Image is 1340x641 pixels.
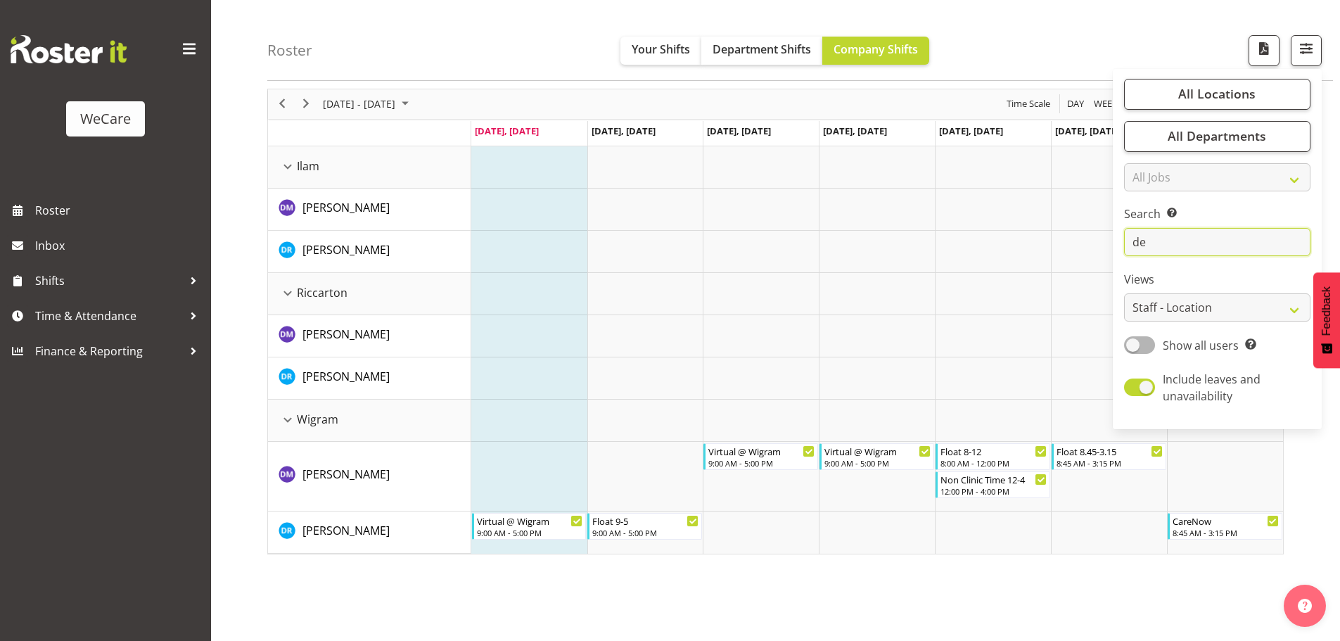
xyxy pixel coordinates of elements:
[267,42,312,58] h4: Roster
[824,444,931,458] div: Virtual @ Wigram
[270,89,294,119] div: previous period
[35,200,204,221] span: Roster
[321,95,397,113] span: [DATE] - [DATE]
[1173,514,1279,528] div: CareNow
[1005,95,1052,113] span: Time Scale
[834,42,918,57] span: Company Shifts
[1124,121,1310,152] button: All Departments
[708,444,815,458] div: Virtual @ Wigram
[822,37,929,65] button: Company Shifts
[1124,79,1310,110] button: All Locations
[35,270,183,291] span: Shifts
[703,443,818,470] div: Deepti Mahajan"s event - Virtual @ Wigram Begin From Wednesday, September 24, 2025 at 9:00:00 AM ...
[268,512,471,554] td: Deepti Raturi resource
[1004,95,1053,113] button: Time Scale
[940,472,1047,486] div: Non Clinic Time 12-4
[1298,599,1312,613] img: help-xxl-2.png
[302,199,390,216] a: [PERSON_NAME]
[302,242,390,258] span: [PERSON_NAME]
[302,369,390,384] span: [PERSON_NAME]
[477,527,583,538] div: 9:00 AM - 5:00 PM
[297,284,347,301] span: Riccarton
[297,158,319,174] span: Ilam
[632,42,690,57] span: Your Shifts
[620,37,701,65] button: Your Shifts
[297,411,338,428] span: Wigram
[302,200,390,215] span: [PERSON_NAME]
[940,485,1047,497] div: 12:00 PM - 4:00 PM
[1173,527,1279,538] div: 8:45 AM - 3:15 PM
[1057,457,1163,469] div: 8:45 AM - 3:15 PM
[268,357,471,400] td: Deepti Raturi resource
[302,326,390,342] span: [PERSON_NAME]
[471,146,1283,554] table: Timeline Week of September 22, 2025
[1124,272,1310,288] label: Views
[1249,35,1280,66] button: Download a PDF of the roster according to the set date range.
[1291,35,1322,66] button: Filter Shifts
[1124,229,1310,257] input: Search
[708,457,815,469] div: 9:00 AM - 5:00 PM
[268,315,471,357] td: Deepti Mahajan resource
[936,471,1050,498] div: Deepti Mahajan"s event - Non Clinic Time 12-4 Begin From Friday, September 26, 2025 at 12:00:00 P...
[302,467,390,482] span: [PERSON_NAME]
[318,89,417,119] div: September 22 - 28, 2025
[940,444,1047,458] div: Float 8-12
[592,527,698,538] div: 9:00 AM - 5:00 PM
[268,189,471,231] td: Deepti Mahajan resource
[940,457,1047,469] div: 8:00 AM - 12:00 PM
[268,400,471,442] td: Wigram resource
[35,305,183,326] span: Time & Attendance
[1168,513,1282,540] div: Deepti Raturi"s event - CareNow Begin From Sunday, September 28, 2025 at 8:45:00 AM GMT+13:00 End...
[472,513,587,540] div: Deepti Raturi"s event - Virtual @ Wigram Begin From Monday, September 22, 2025 at 9:00:00 AM GMT+...
[267,89,1284,554] div: Timeline Week of September 22, 2025
[936,443,1050,470] div: Deepti Mahajan"s event - Float 8-12 Begin From Friday, September 26, 2025 at 8:00:00 AM GMT+12:00...
[302,522,390,539] a: [PERSON_NAME]
[294,89,318,119] div: next period
[1065,95,1087,113] button: Timeline Day
[302,368,390,385] a: [PERSON_NAME]
[587,513,702,540] div: Deepti Raturi"s event - Float 9-5 Begin From Tuesday, September 23, 2025 at 9:00:00 AM GMT+12:00 ...
[273,95,292,113] button: Previous
[268,146,471,189] td: Ilam resource
[268,231,471,273] td: Deepti Raturi resource
[1163,372,1261,404] span: Include leaves and unavailability
[1178,86,1256,103] span: All Locations
[1092,95,1119,113] span: Week
[268,442,471,512] td: Deepti Mahajan resource
[1320,286,1333,336] span: Feedback
[1163,338,1239,353] span: Show all users
[713,42,811,57] span: Department Shifts
[477,514,583,528] div: Virtual @ Wigram
[819,443,934,470] div: Deepti Mahajan"s event - Virtual @ Wigram Begin From Thursday, September 25, 2025 at 9:00:00 AM G...
[1124,206,1310,223] label: Search
[1313,272,1340,368] button: Feedback - Show survey
[592,125,656,137] span: [DATE], [DATE]
[1057,444,1163,458] div: Float 8.45-3.15
[302,241,390,258] a: [PERSON_NAME]
[823,125,887,137] span: [DATE], [DATE]
[321,95,415,113] button: September 2025
[80,108,131,129] div: WeCare
[701,37,822,65] button: Department Shifts
[268,273,471,315] td: Riccarton resource
[297,95,316,113] button: Next
[1055,125,1119,137] span: [DATE], [DATE]
[824,457,931,469] div: 9:00 AM - 5:00 PM
[1092,95,1121,113] button: Timeline Week
[302,523,390,538] span: [PERSON_NAME]
[1066,95,1085,113] span: Day
[35,341,183,362] span: Finance & Reporting
[1168,128,1266,145] span: All Departments
[1052,443,1166,470] div: Deepti Mahajan"s event - Float 8.45-3.15 Begin From Saturday, September 27, 2025 at 8:45:00 AM GM...
[475,125,539,137] span: [DATE], [DATE]
[302,326,390,343] a: [PERSON_NAME]
[939,125,1003,137] span: [DATE], [DATE]
[11,35,127,63] img: Rosterit website logo
[707,125,771,137] span: [DATE], [DATE]
[35,235,204,256] span: Inbox
[592,514,698,528] div: Float 9-5
[302,466,390,483] a: [PERSON_NAME]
